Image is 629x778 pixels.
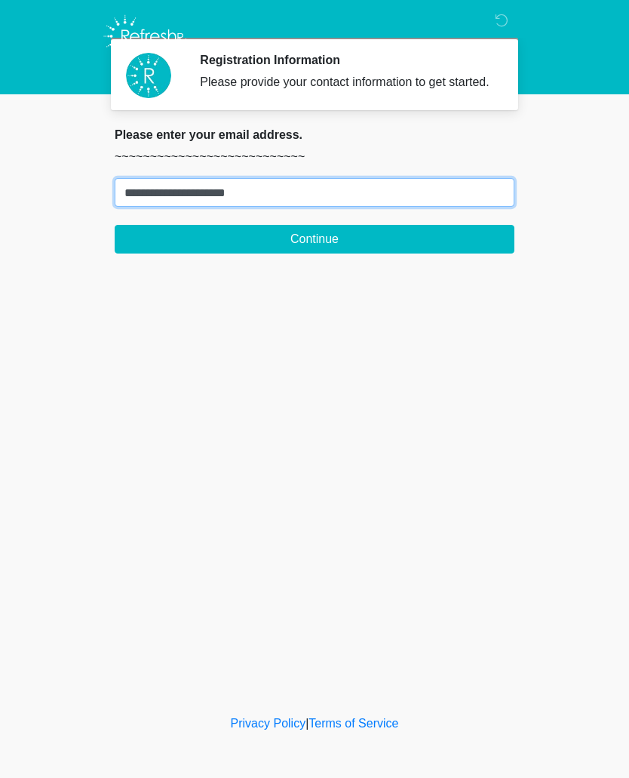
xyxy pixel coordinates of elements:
[231,717,306,730] a: Privacy Policy
[115,225,514,254] button: Continue
[200,73,492,91] div: Please provide your contact information to get started.
[115,148,514,166] p: ~~~~~~~~~~~~~~~~~~~~~~~~~~~
[305,717,308,730] a: |
[115,128,514,142] h2: Please enter your email address.
[308,717,398,730] a: Terms of Service
[100,11,191,61] img: Refresh RX Logo
[126,53,171,98] img: Agent Avatar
